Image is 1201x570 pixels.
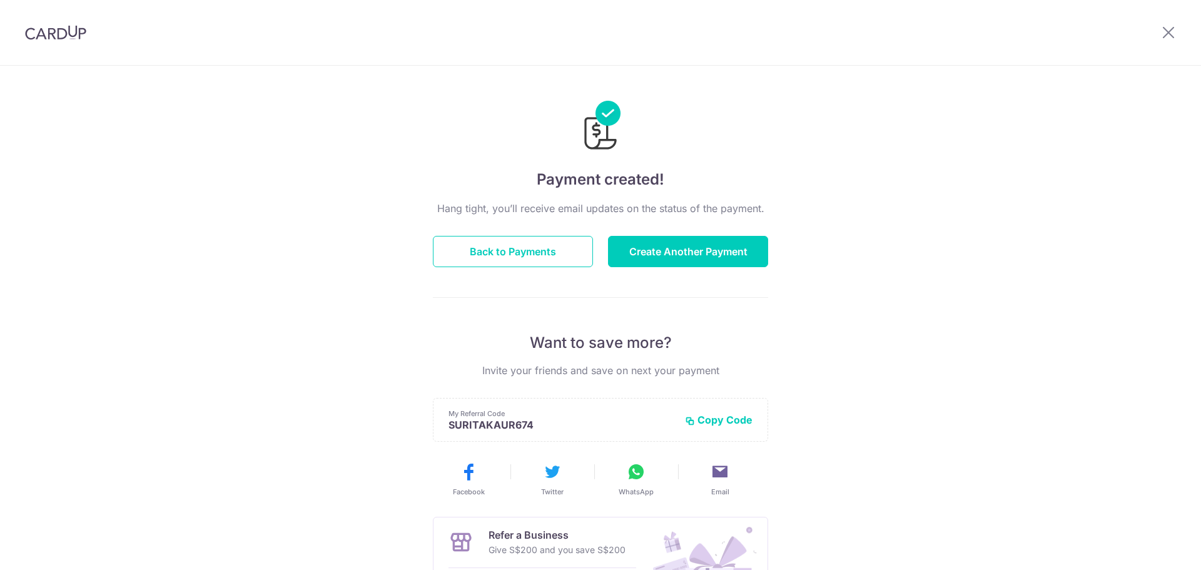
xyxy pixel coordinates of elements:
[453,487,485,497] span: Facebook
[433,168,768,191] h4: Payment created!
[599,462,673,497] button: WhatsApp
[489,527,626,542] p: Refer a Business
[608,236,768,267] button: Create Another Payment
[433,201,768,216] p: Hang tight, you’ll receive email updates on the status of the payment.
[433,236,593,267] button: Back to Payments
[683,462,757,497] button: Email
[433,333,768,353] p: Want to save more?
[541,487,564,497] span: Twitter
[489,542,626,557] p: Give S$200 and you save S$200
[448,419,675,431] p: SURITAKAUR674
[685,414,753,426] button: Copy Code
[580,101,621,153] img: Payments
[619,487,654,497] span: WhatsApp
[711,487,729,497] span: Email
[515,462,589,497] button: Twitter
[1121,532,1188,564] iframe: Opens a widget where you can find more information
[432,462,505,497] button: Facebook
[433,363,768,378] p: Invite your friends and save on next your payment
[448,409,675,419] p: My Referral Code
[25,25,86,40] img: CardUp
